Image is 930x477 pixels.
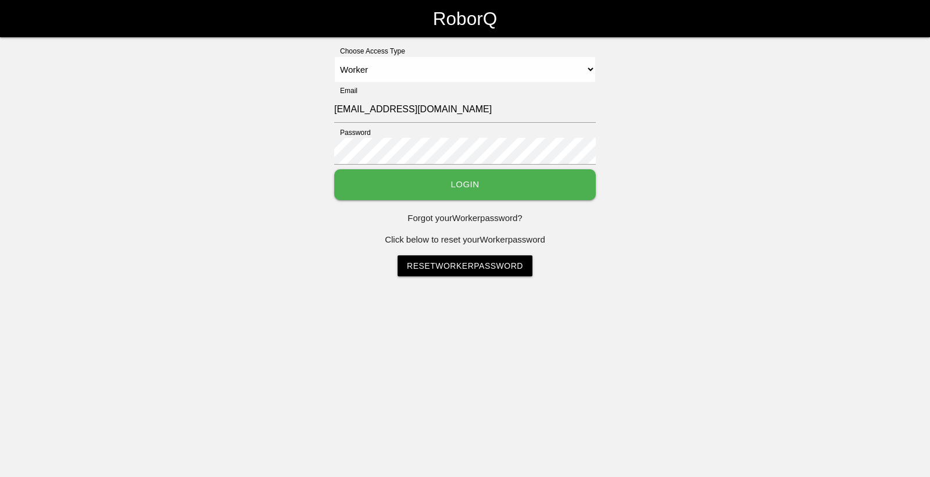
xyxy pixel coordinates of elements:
a: ResetWorkerPassword [398,255,532,276]
label: Password [334,127,371,138]
label: Email [334,86,357,96]
p: Click below to reset your Worker password [334,233,596,247]
p: Forgot your Worker password? [334,212,596,225]
button: Login [334,169,596,200]
label: Choose Access Type [334,46,405,56]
